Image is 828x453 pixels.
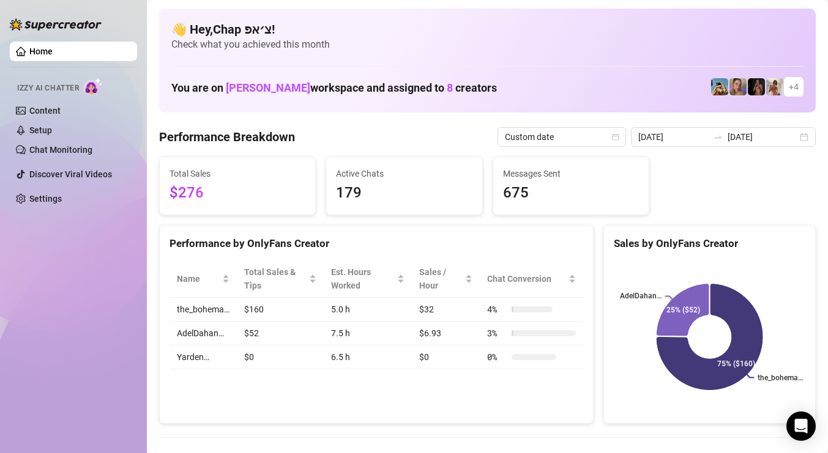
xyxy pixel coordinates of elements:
[505,128,619,146] span: Custom date
[612,133,619,141] span: calendar
[29,125,52,135] a: Setup
[171,21,804,38] h4: 👋 Hey, Chap צ׳אפ !
[159,128,295,145] h4: Performance Breakdown
[766,78,783,95] img: Green
[728,130,797,144] input: End date
[324,322,412,345] td: 7.5 h
[170,345,237,369] td: Yarden…
[487,303,507,316] span: 4 %
[336,167,472,180] span: Active Chats
[29,106,61,116] a: Content
[487,326,507,340] span: 3 %
[237,345,324,369] td: $0
[786,411,816,441] div: Open Intercom Messenger
[620,292,662,301] text: AdelDahan…
[638,130,708,144] input: Start date
[170,167,305,180] span: Total Sales
[170,235,583,252] div: Performance by OnlyFans Creator
[84,78,103,95] img: AI Chatter
[748,78,765,95] img: the_bohema
[170,298,237,322] td: the_bohema…
[503,182,639,205] span: 675
[170,260,237,298] th: Name
[336,182,472,205] span: 179
[503,167,639,180] span: Messages Sent
[177,272,220,285] span: Name
[412,298,480,322] td: $32
[17,83,79,94] span: Izzy AI Chatter
[729,78,747,95] img: Cherry
[29,46,53,56] a: Home
[713,132,723,142] span: swap-right
[170,182,305,205] span: $276
[237,260,324,298] th: Total Sales & Tips
[237,322,324,345] td: $52
[614,235,805,252] div: Sales by OnlyFans Creator
[29,169,112,179] a: Discover Viral Videos
[170,322,237,345] td: AdelDahan…
[487,272,566,285] span: Chat Conversion
[331,265,395,292] div: Est. Hours Worked
[711,78,728,95] img: Babydanix
[412,260,480,298] th: Sales / Hour
[171,38,804,51] span: Check what you achieved this month
[324,345,412,369] td: 6.5 h
[412,322,480,345] td: $6.93
[480,260,583,298] th: Chat Conversion
[226,81,310,94] span: [PERSON_NAME]
[244,265,307,292] span: Total Sales & Tips
[324,298,412,322] td: 5.0 h
[412,345,480,369] td: $0
[29,145,92,155] a: Chat Monitoring
[171,81,497,95] h1: You are on workspace and assigned to creators
[447,81,453,94] span: 8
[10,18,102,31] img: logo-BBDzfeDw.svg
[237,298,324,322] td: $160
[758,374,803,382] text: the_bohema…
[789,80,799,94] span: + 4
[29,194,62,204] a: Settings
[487,350,507,364] span: 0 %
[419,265,463,292] span: Sales / Hour
[713,132,723,142] span: to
